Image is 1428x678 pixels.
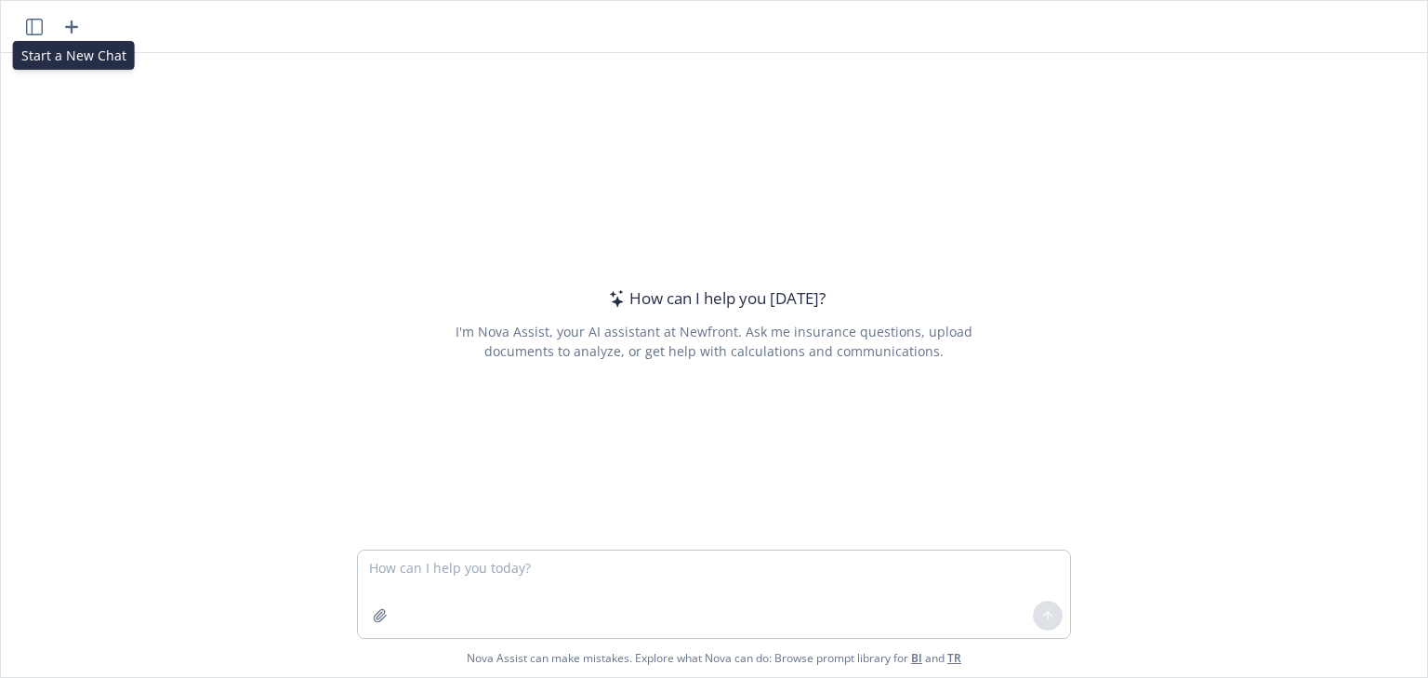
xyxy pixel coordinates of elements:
[603,286,826,311] div: How can I help you [DATE]?
[13,41,135,70] div: Start a New Chat
[8,639,1420,677] span: Nova Assist can make mistakes. Explore what Nova can do: Browse prompt library for and
[452,322,975,361] div: I'm Nova Assist, your AI assistant at Newfront. Ask me insurance questions, upload documents to a...
[947,650,961,666] a: TR
[911,650,922,666] a: BI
